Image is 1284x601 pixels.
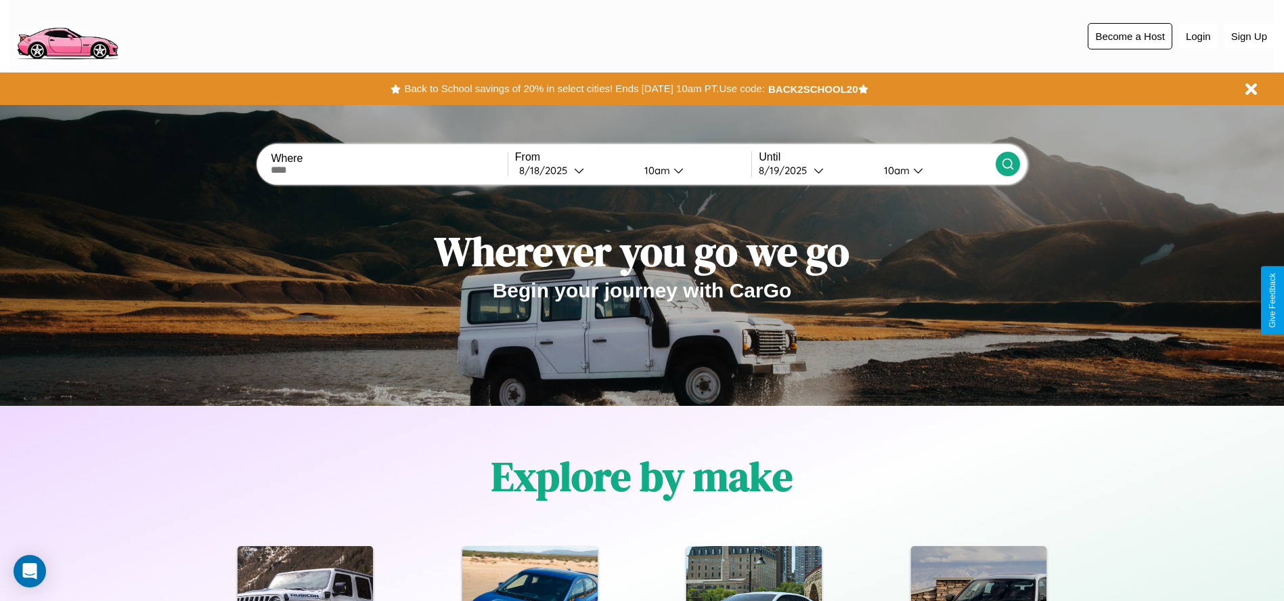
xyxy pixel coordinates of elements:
[768,83,858,95] b: BACK2SCHOOL20
[1224,24,1274,49] button: Sign Up
[491,449,793,504] h1: Explore by make
[519,164,574,177] div: 8 / 18 / 2025
[10,7,124,63] img: logo
[1268,273,1277,328] div: Give Feedback
[1179,24,1218,49] button: Login
[14,555,46,587] div: Open Intercom Messenger
[271,152,507,165] label: Where
[515,163,634,178] button: 8/18/2025
[759,151,995,163] label: Until
[634,163,752,178] button: 10am
[759,164,814,177] div: 8 / 19 / 2025
[401,79,768,98] button: Back to School savings of 20% in select cities! Ends [DATE] 10am PT.Use code:
[638,164,673,177] div: 10am
[877,164,913,177] div: 10am
[873,163,996,178] button: 10am
[515,151,751,163] label: From
[1088,23,1172,49] button: Become a Host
